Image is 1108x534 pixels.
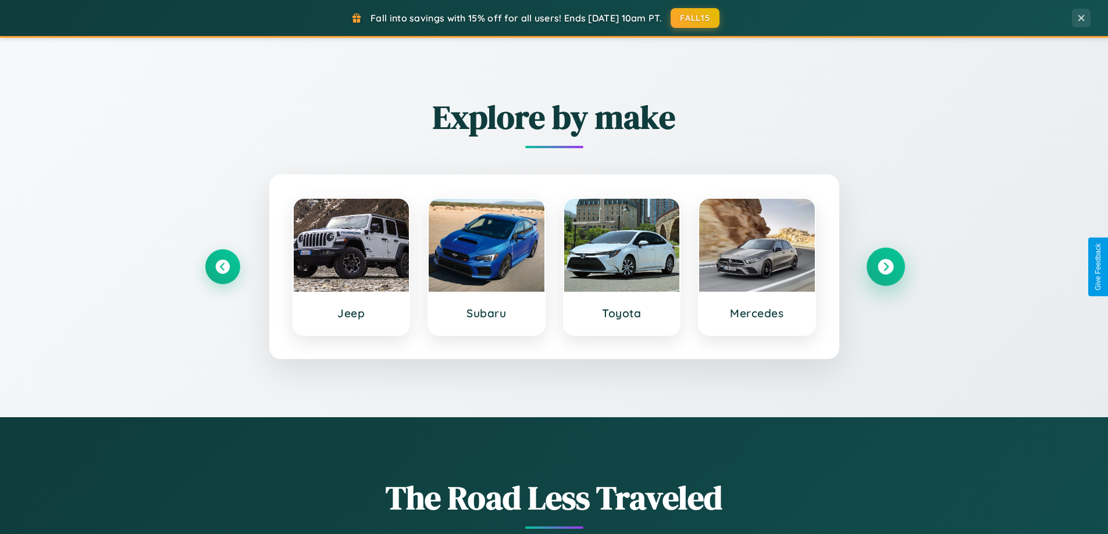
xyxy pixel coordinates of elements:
[305,306,398,320] h3: Jeep
[205,475,903,520] h1: The Road Less Traveled
[671,8,719,28] button: FALL15
[576,306,668,320] h3: Toyota
[205,95,903,139] h2: Explore by make
[440,306,533,320] h3: Subaru
[1094,243,1102,291] div: Give Feedback
[370,12,662,24] span: Fall into savings with 15% off for all users! Ends [DATE] 10am PT.
[711,306,803,320] h3: Mercedes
